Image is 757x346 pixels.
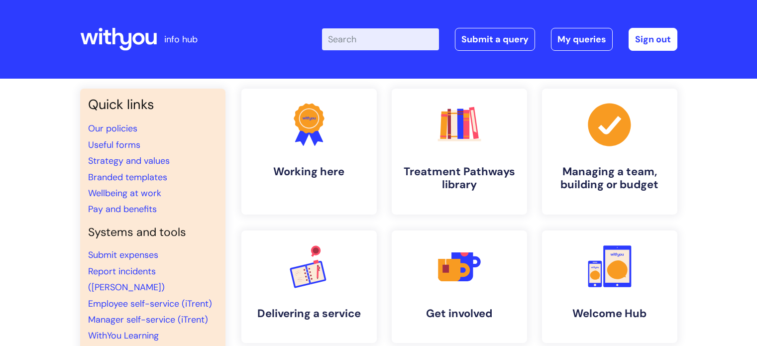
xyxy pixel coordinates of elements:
a: Employee self-service (iTrent) [88,298,212,310]
h4: Managing a team, building or budget [550,165,669,192]
a: Submit a query [455,28,535,51]
h4: Working here [249,165,369,178]
a: Submit expenses [88,249,158,261]
input: Search [322,28,439,50]
h4: Treatment Pathways library [400,165,519,192]
a: Our policies [88,122,137,134]
a: WithYou Learning [88,330,159,342]
a: Welcome Hub [542,231,677,343]
h3: Quick links [88,97,217,113]
h4: Welcome Hub [550,307,669,320]
a: My queries [551,28,613,51]
a: Useful forms [88,139,140,151]
a: Working here [241,89,377,215]
a: Branded templates [88,171,167,183]
a: Manager self-service (iTrent) [88,314,208,326]
a: Treatment Pathways library [392,89,527,215]
a: Wellbeing at work [88,187,161,199]
a: Report incidents ([PERSON_NAME]) [88,265,165,293]
a: Pay and benefits [88,203,157,215]
div: | - [322,28,677,51]
a: Delivering a service [241,231,377,343]
a: Get involved [392,231,527,343]
p: info hub [164,31,198,47]
h4: Get involved [400,307,519,320]
h4: Systems and tools [88,226,217,239]
a: Sign out [629,28,677,51]
a: Strategy and values [88,155,170,167]
h4: Delivering a service [249,307,369,320]
a: Managing a team, building or budget [542,89,677,215]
